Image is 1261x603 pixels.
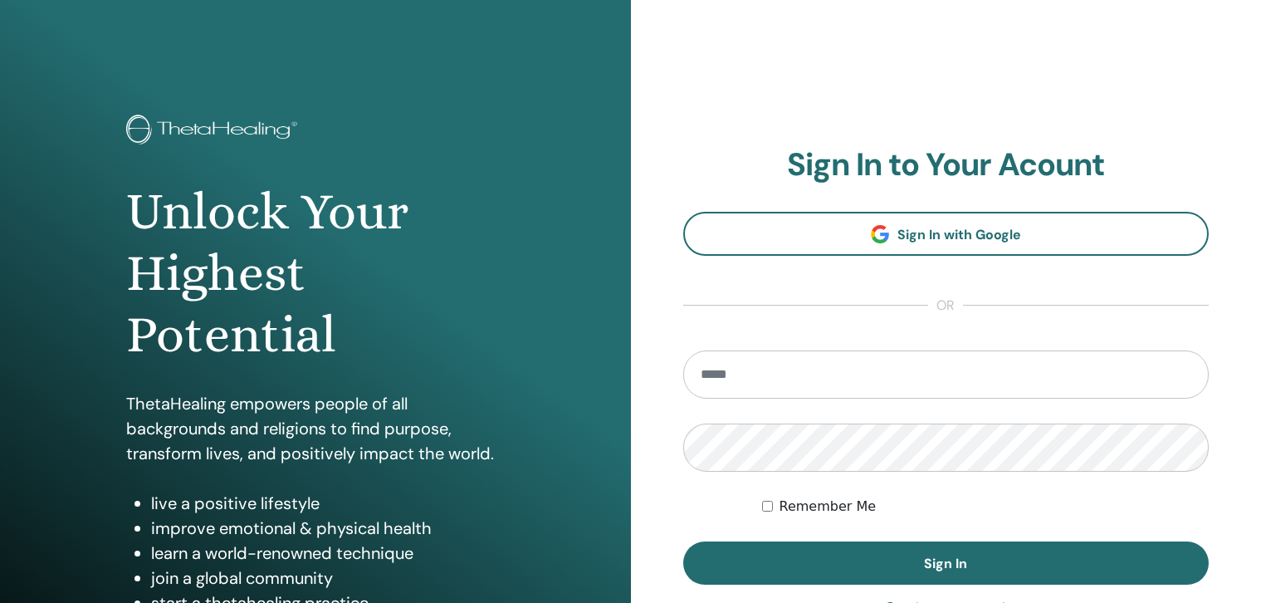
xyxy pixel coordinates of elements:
[151,541,505,566] li: learn a world-renowned technique
[126,181,505,366] h1: Unlock Your Highest Potential
[151,516,505,541] li: improve emotional & physical health
[126,391,505,466] p: ThetaHealing empowers people of all backgrounds and religions to find purpose, transform lives, a...
[924,555,967,572] span: Sign In
[683,212,1210,256] a: Sign In with Google
[780,497,877,517] label: Remember Me
[897,226,1021,243] span: Sign In with Google
[151,491,505,516] li: live a positive lifestyle
[762,497,1209,517] div: Keep me authenticated indefinitely or until I manually logout
[683,146,1210,184] h2: Sign In to Your Acount
[683,542,1210,585] button: Sign In
[928,296,963,316] span: or
[151,566,505,591] li: join a global community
